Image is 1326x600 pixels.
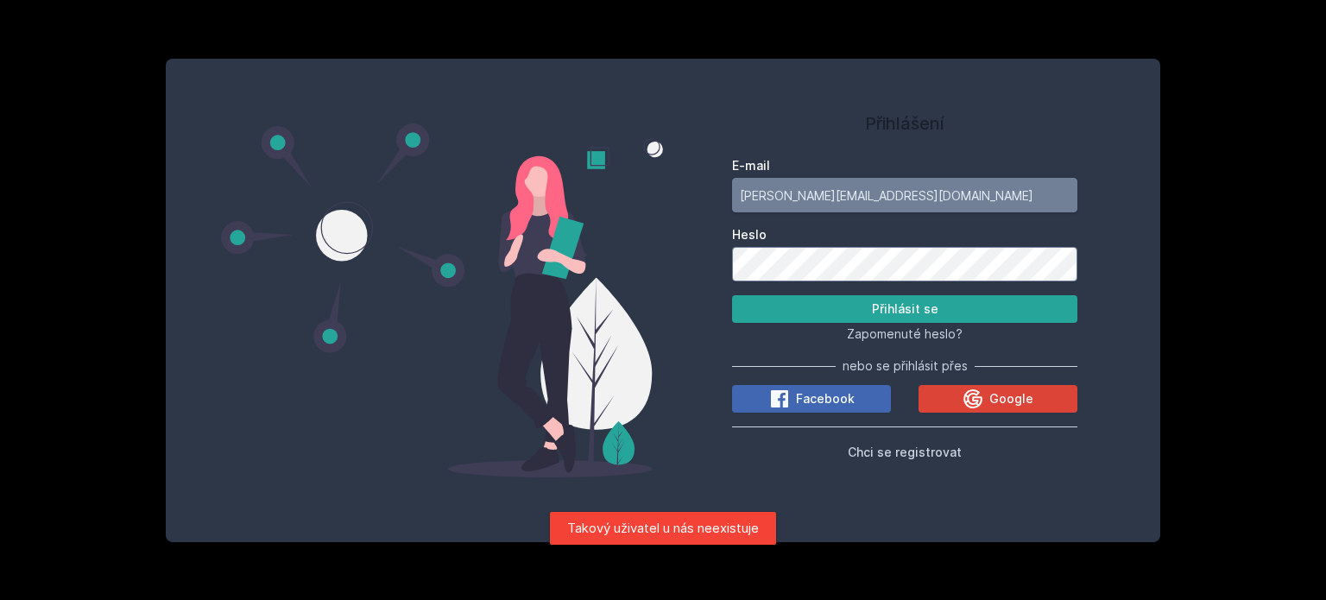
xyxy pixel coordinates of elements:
[732,157,1077,174] label: E-mail
[732,385,891,413] button: Facebook
[732,111,1077,136] h1: Přihlášení
[550,512,776,545] div: Takový uživatel u nás neexistuje
[989,390,1033,407] span: Google
[732,295,1077,323] button: Přihlásit se
[843,357,968,375] span: nebo se přihlásit přes
[732,226,1077,243] label: Heslo
[848,445,962,459] span: Chci se registrovat
[848,441,962,462] button: Chci se registrovat
[732,178,1077,212] input: Tvoje e-mailová adresa
[919,385,1077,413] button: Google
[847,326,963,341] span: Zapomenuté heslo?
[796,390,855,407] span: Facebook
